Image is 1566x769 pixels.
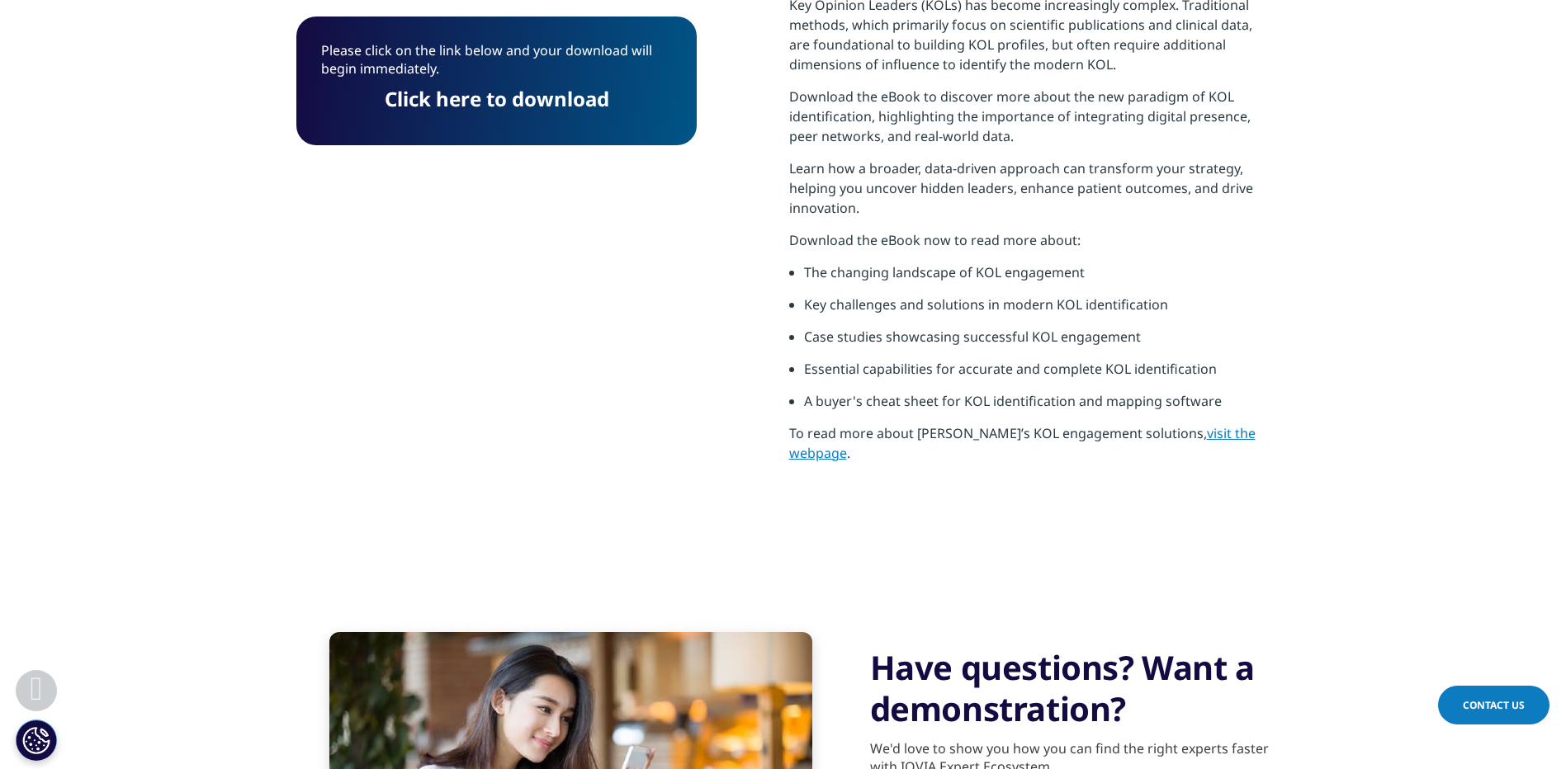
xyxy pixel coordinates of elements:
span: Learn how a broader, data-driven approach can transform your strategy, helping you uncover hidden... [789,159,1253,217]
span: Download the eBook to discover more about the new paradigm of KOL identification, highlighting th... [789,87,1251,145]
span: Case studies showcasing successful KOL engagement [804,328,1141,346]
a: visit the webpage [789,424,1256,462]
span: . [847,444,850,462]
button: Cookies Settings [16,719,57,761]
span: Contact Us [1463,698,1525,712]
span: Essential capabilities for accurate and complete KOL identification [804,360,1217,378]
span: Key challenges and solutions in modern KOL identification [804,295,1168,314]
span: Download the eBook now to read more about: [789,231,1081,249]
span: The changing landscape of KOL engagement [804,263,1085,281]
a: Contact Us [1438,686,1549,724]
h3: Have questions? Want a demonstration? [870,647,1270,729]
p: Please click on the link below and your download will begin immediately. [321,41,672,90]
span: To read more about [PERSON_NAME]’s KOL engagement solutions, [789,424,1207,442]
span: A buyer's cheat sheet for KOL identification and mapping software [804,392,1222,410]
a: Click here to download [385,85,609,112]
